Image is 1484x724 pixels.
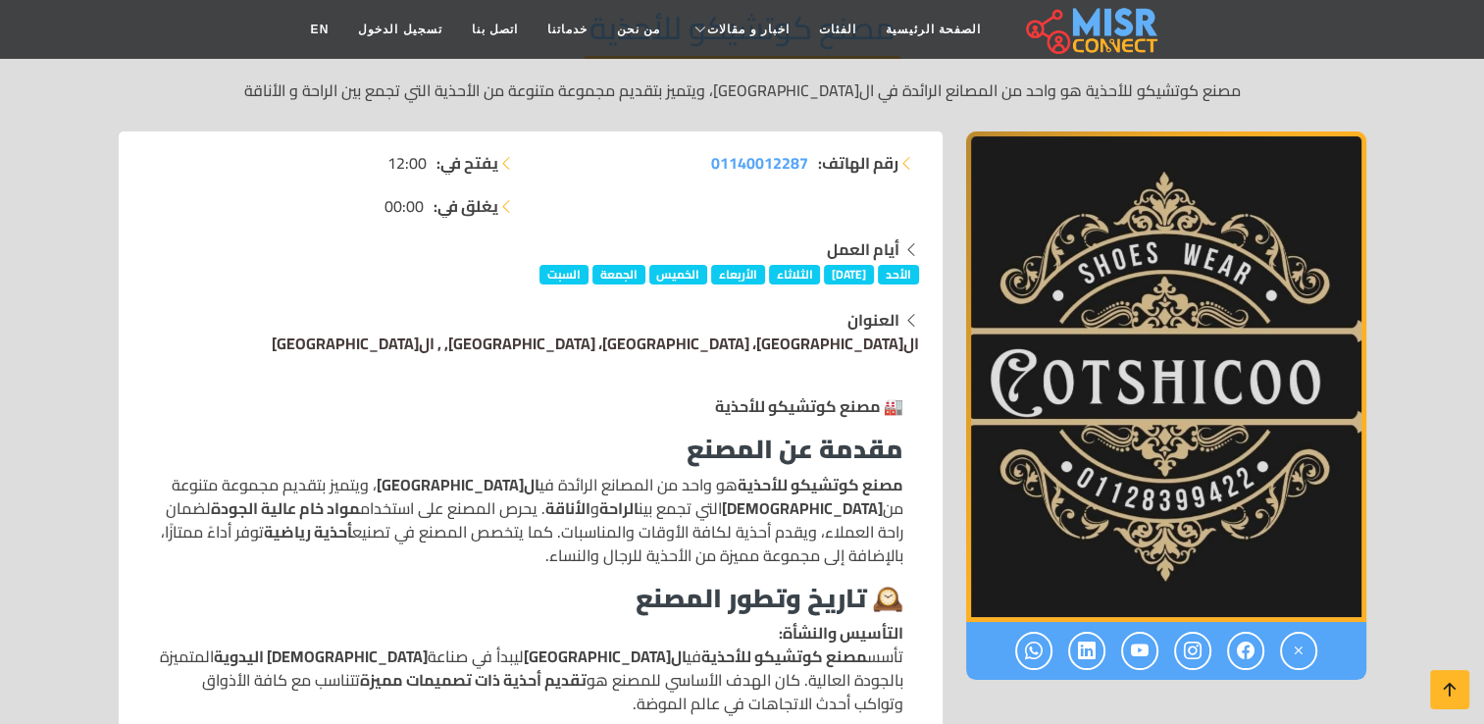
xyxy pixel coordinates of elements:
[296,11,344,48] a: EN
[211,493,360,523] strong: مواد خام عالية الجودة
[675,11,804,48] a: اخبار و مقالات
[707,21,790,38] span: اخبار و مقالات
[804,11,871,48] a: الفئات
[436,151,498,175] strong: يفتح في:
[711,151,808,175] a: 01140012287
[264,517,352,546] strong: أحذية رياضية
[701,642,867,671] strong: مصنع كوتشيكو للأحذية
[711,148,808,178] span: 01140012287
[847,305,899,335] strong: العنوان
[524,642,687,671] strong: ال[GEOGRAPHIC_DATA]
[818,151,898,175] strong: رقم الهاتف:
[722,493,883,523] strong: [DEMOGRAPHIC_DATA]
[824,265,874,284] span: [DATE]
[878,265,919,284] span: الأحد
[343,11,456,48] a: تسجيل الدخول
[360,665,587,695] strong: تقديم أحذية ذات تصميمات مميزة
[387,151,427,175] span: 12:00
[827,234,899,264] strong: أيام العمل
[158,621,903,715] p: تأسس في ليبدأ في صناعة المتميزة بالجودة العالية. كان الهدف الأساسي للمصنع هو تتناسب مع كافة الأذو...
[539,265,588,284] span: السبت
[738,470,903,499] strong: مصنع كوتشيكو للأحذية
[272,329,919,358] a: ال[GEOGRAPHIC_DATA]، [GEOGRAPHIC_DATA]، [GEOGRAPHIC_DATA], , ال[GEOGRAPHIC_DATA]
[377,470,539,499] strong: ال[GEOGRAPHIC_DATA]
[715,391,903,421] strong: 🏭 مصنع كوتشيكو للأحذية
[966,131,1366,622] img: مصنع كوتشيكو للأحذية
[545,493,590,523] strong: الأناقة
[602,11,675,48] a: من نحن
[599,493,639,523] strong: الراحة
[533,11,602,48] a: خدماتنا
[384,194,424,218] span: 00:00
[592,265,645,284] span: الجمعة
[434,194,498,218] strong: يغلق في:
[779,618,903,647] strong: التأسيس والنشأة:
[769,265,821,284] span: الثلاثاء
[687,425,903,473] strong: مقدمة عن المصنع
[214,642,428,671] strong: [DEMOGRAPHIC_DATA] اليدوية
[711,265,765,284] span: الأربعاء
[1026,5,1157,54] img: main.misr_connect
[871,11,996,48] a: الصفحة الرئيسية
[966,131,1366,622] div: 1 / 1
[649,265,708,284] span: الخميس
[158,473,903,567] p: هو واحد من المصانع الرائدة في ، ويتميز بتقديم مجموعة متنوعة من التي تجمع بين و . يحرص المصنع على ...
[636,574,903,622] strong: 🕰️ تاريخ وتطور المصنع
[119,78,1366,102] p: مصنع كوتشيكو للأحذية هو واحد من المصانع الرائدة في ال[GEOGRAPHIC_DATA]، ويتميز بتقديم مجموعة متنو...
[457,11,533,48] a: اتصل بنا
